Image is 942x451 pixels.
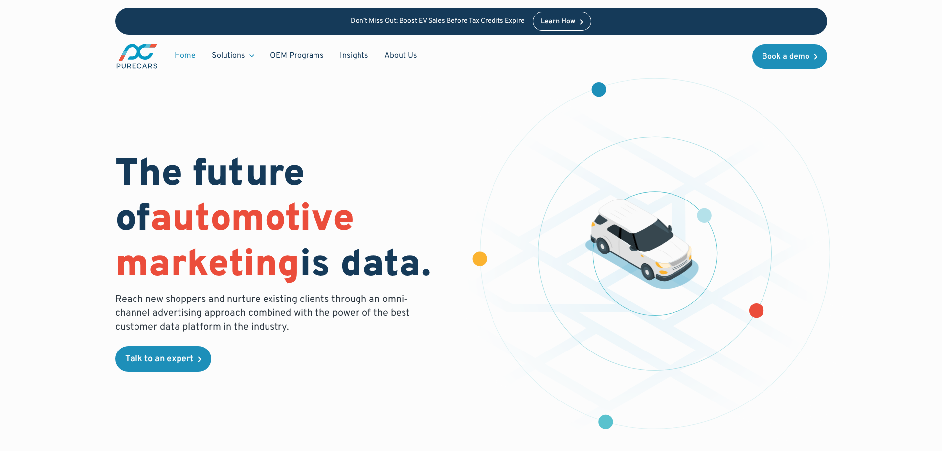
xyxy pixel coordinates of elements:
div: Talk to an expert [125,355,193,364]
img: purecars logo [115,43,159,70]
a: About Us [376,47,425,65]
span: automotive marketing [115,197,354,289]
a: Book a demo [752,44,827,69]
a: OEM Programs [262,47,332,65]
div: Learn How [541,18,575,25]
div: Solutions [212,50,245,61]
a: Insights [332,47,376,65]
a: main [115,43,159,70]
a: Home [167,47,204,65]
img: illustration of a vehicle [585,199,699,289]
h1: The future of is data. [115,153,459,289]
a: Learn How [533,12,591,31]
p: Reach new shoppers and nurture existing clients through an omni-channel advertising approach comb... [115,293,416,334]
p: Don’t Miss Out: Boost EV Sales Before Tax Credits Expire [351,17,525,26]
a: Talk to an expert [115,346,211,372]
div: Solutions [204,47,262,65]
div: Book a demo [762,53,809,61]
